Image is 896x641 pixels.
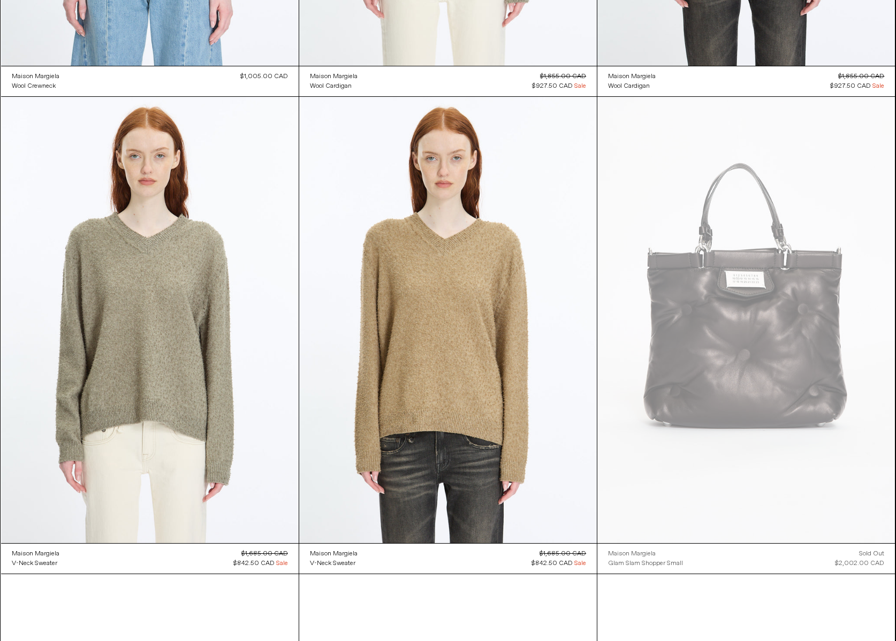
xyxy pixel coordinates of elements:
[310,81,358,91] a: Wool Cardigan
[233,559,275,568] span: $842.50 CAD
[838,72,884,81] s: $1,855.00 CAD
[608,81,656,91] a: Wool Cardigan
[12,81,59,91] a: Wool Crewneck
[12,82,56,91] div: Wool Crewneck
[310,549,358,559] a: Maison Margiela
[574,81,586,91] span: Sale
[608,72,656,81] a: Maison Margiela
[276,559,288,568] span: Sale
[830,82,871,90] span: $927.50 CAD
[540,72,586,81] s: $1,855.00 CAD
[872,81,884,91] span: Sale
[310,559,355,568] div: V-Neck Sweater
[531,559,573,568] span: $842.50 CAD
[241,550,288,558] s: $1,685.00 CAD
[310,82,352,91] div: Wool Cardigan
[310,72,358,81] a: Maison Margiela
[859,549,884,559] div: Sold out
[835,559,884,568] span: $2,002.00 CAD
[240,72,288,81] span: $1,005.00 CAD
[608,549,683,559] a: Maison Margiela
[310,559,358,568] a: V-Neck Sweater
[12,559,57,568] div: V-Neck Sweater
[608,550,656,559] div: Maison Margiela
[608,559,683,568] a: Glam Slam Shopper Small
[597,97,895,543] img: Glam Slam Shopper Small
[299,97,597,543] img: Maison Margiela V-Neck Sweater
[12,549,59,559] a: Maison Margiela
[12,559,59,568] a: V-Neck Sweater
[532,82,573,90] span: $927.50 CAD
[608,82,650,91] div: Wool Cardigan
[574,559,586,568] span: Sale
[1,97,299,543] img: Maison Margiela V-Neck Sweater
[12,72,59,81] a: Maison Margiela
[540,550,586,558] s: $1,685.00 CAD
